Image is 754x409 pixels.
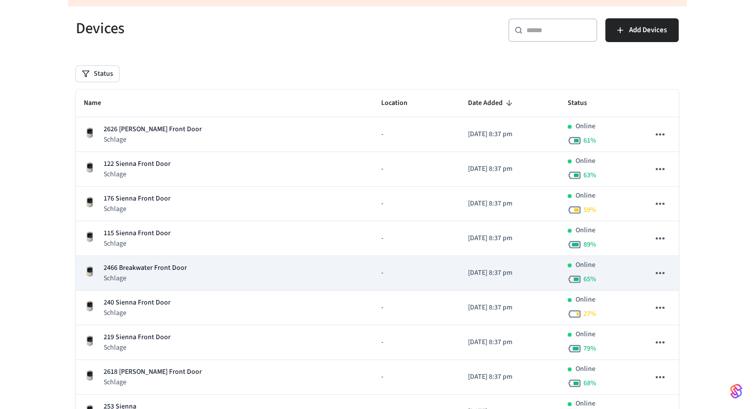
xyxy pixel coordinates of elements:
p: [DATE] 8:37 pm [468,337,552,348]
img: Schlage Sense Smart Deadbolt with Camelot Trim, Front [84,369,96,381]
p: Schlage [104,169,171,179]
p: [DATE] 8:37 pm [468,268,552,278]
span: 89 % [583,240,596,250]
span: Date Added [468,96,516,111]
img: SeamLogoGradient.69752ec5.svg [730,383,742,399]
img: Schlage Sense Smart Deadbolt with Camelot Trim, Front [84,196,96,208]
span: Add Devices [629,24,667,37]
img: Schlage Sense Smart Deadbolt with Camelot Trim, Front [84,161,96,173]
p: Online [576,191,595,201]
p: Online [576,295,595,305]
p: Online [576,329,595,340]
span: - [381,337,383,348]
p: Schlage [104,135,202,145]
span: 59 % [583,205,596,215]
span: 68 % [583,378,596,388]
p: Online [576,399,595,409]
span: Location [381,96,420,111]
p: 240 Sienna Front Door [104,298,171,308]
p: 122 Sienna Front Door [104,159,171,169]
img: Schlage Sense Smart Deadbolt with Camelot Trim, Front [84,300,96,312]
img: Schlage Sense Smart Deadbolt with Camelot Trim, Front [84,265,96,277]
p: Online [576,225,595,236]
p: [DATE] 8:37 pm [468,233,552,244]
p: Schlage [104,239,171,249]
p: 2626 [PERSON_NAME] Front Door [104,124,202,135]
span: Name [84,96,114,111]
p: Schlage [104,204,171,214]
p: 219 Sienna Front Door [104,332,171,343]
img: Schlage Sense Smart Deadbolt with Camelot Trim, Front [84,127,96,139]
span: - [381,303,383,313]
p: 115 Sienna Front Door [104,228,171,239]
p: Online [576,156,595,166]
p: 176 Sienna Front Door [104,194,171,204]
span: - [381,268,383,278]
p: 2466 Breakwater Front Door [104,263,187,273]
img: Schlage Sense Smart Deadbolt with Camelot Trim, Front [84,335,96,347]
span: Status [568,96,600,111]
p: [DATE] 8:37 pm [468,372,552,382]
p: Schlage [104,308,171,318]
p: Online [576,121,595,132]
span: 63 % [583,170,596,180]
p: Schlage [104,377,202,387]
h5: Devices [76,18,371,39]
p: Schlage [104,273,187,283]
span: - [381,233,383,244]
span: 79 % [583,344,596,354]
p: Online [576,364,595,374]
span: - [381,199,383,209]
span: 27 % [583,309,596,319]
span: - [381,129,383,140]
p: [DATE] 8:37 pm [468,199,552,209]
p: Schlage [104,343,171,353]
p: Online [576,260,595,270]
p: 2618 [PERSON_NAME] Front Door [104,367,202,377]
span: 61 % [583,136,596,146]
p: [DATE] 8:37 pm [468,303,552,313]
span: - [381,372,383,382]
button: Status [76,66,119,82]
img: Schlage Sense Smart Deadbolt with Camelot Trim, Front [84,231,96,243]
p: [DATE] 8:37 pm [468,164,552,174]
p: [DATE] 8:37 pm [468,129,552,140]
span: 65 % [583,274,596,284]
button: Add Devices [605,18,679,42]
span: - [381,164,383,174]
